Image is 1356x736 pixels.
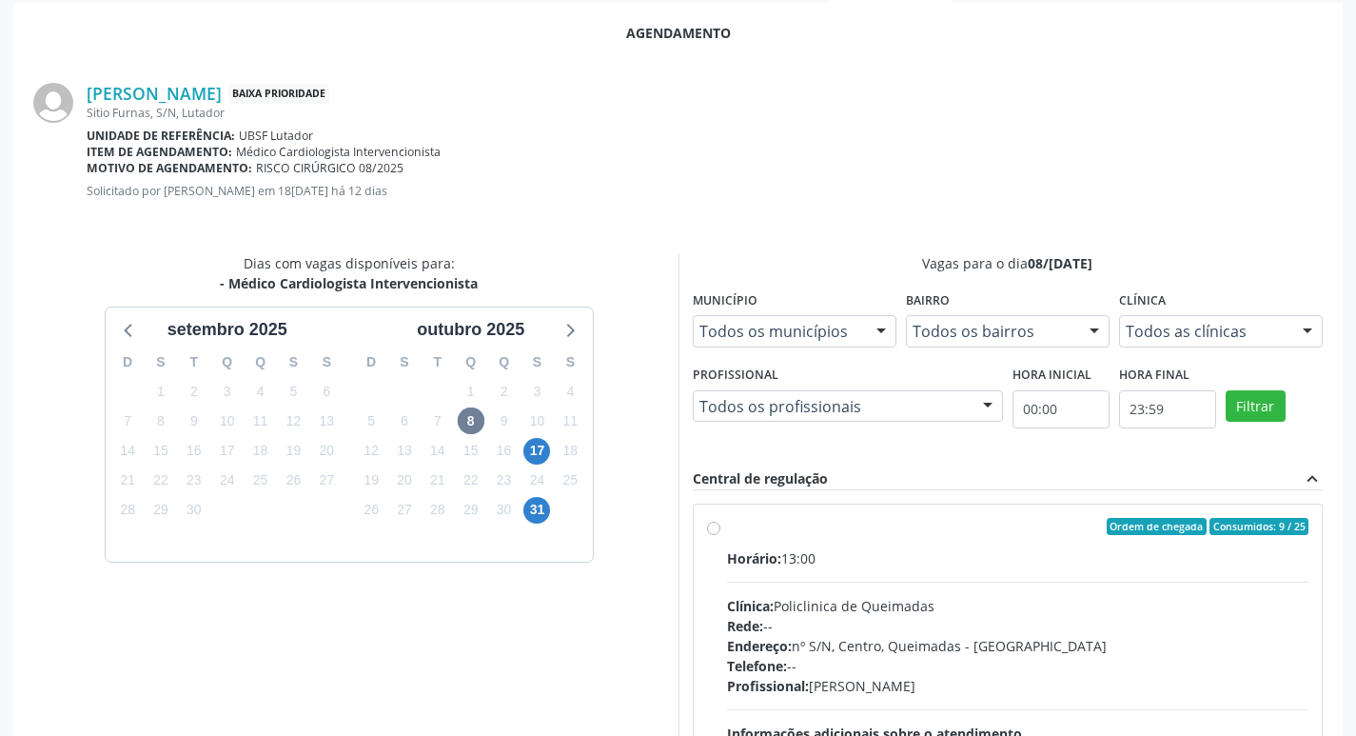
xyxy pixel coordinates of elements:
span: terça-feira, 7 de outubro de 2025 [424,408,451,434]
label: Profissional [693,361,778,390]
div: Policlinica de Queimadas [727,596,1309,616]
div: Sitio Furnas, S/N, Lutador [87,105,1323,121]
div: -- [727,616,1309,636]
span: Todos os profissionais [699,397,964,416]
span: Consumidos: 9 / 25 [1209,518,1308,535]
span: quarta-feira, 3 de setembro de 2025 [214,378,241,405]
span: sexta-feira, 31 de outubro de 2025 [523,497,550,524]
label: Clínica [1119,287,1166,316]
span: sábado, 25 de outubro de 2025 [557,467,583,494]
div: S [145,348,178,377]
span: quinta-feira, 18 de setembro de 2025 [247,438,274,465]
span: quinta-feira, 4 de setembro de 2025 [247,378,274,405]
div: Q [210,348,244,377]
span: terça-feira, 14 de outubro de 2025 [424,438,451,465]
div: setembro 2025 [160,317,295,343]
p: Solicitado por [PERSON_NAME] em 18[DATE] há 12 dias [87,183,1323,199]
span: quinta-feira, 16 de outubro de 2025 [491,438,518,465]
span: quinta-feira, 11 de setembro de 2025 [247,408,274,434]
div: 13:00 [727,548,1309,568]
span: quarta-feira, 8 de outubro de 2025 [458,408,484,434]
span: sexta-feira, 26 de setembro de 2025 [280,467,306,494]
b: Motivo de agendamento: [87,160,252,176]
span: terça-feira, 2 de setembro de 2025 [181,378,207,405]
span: sábado, 4 de outubro de 2025 [557,378,583,405]
span: quinta-feira, 2 de outubro de 2025 [491,378,518,405]
span: sexta-feira, 19 de setembro de 2025 [280,438,306,465]
div: S [521,348,554,377]
span: quarta-feira, 17 de setembro de 2025 [214,438,241,465]
span: quarta-feira, 24 de setembro de 2025 [214,467,241,494]
div: Central de regulação [693,468,828,489]
span: domingo, 5 de outubro de 2025 [358,408,384,434]
span: sexta-feira, 17 de outubro de 2025 [523,438,550,465]
div: outubro 2025 [409,317,532,343]
div: -- [727,656,1309,676]
span: sábado, 11 de outubro de 2025 [557,408,583,434]
span: domingo, 21 de setembro de 2025 [114,467,141,494]
span: domingo, 12 de outubro de 2025 [358,438,384,465]
span: Profissional: [727,677,809,695]
span: segunda-feira, 22 de setembro de 2025 [147,467,174,494]
span: quarta-feira, 10 de setembro de 2025 [214,408,241,434]
label: Hora final [1119,361,1189,390]
span: Rede: [727,617,763,635]
span: domingo, 19 de outubro de 2025 [358,467,384,494]
span: sábado, 6 de setembro de 2025 [313,378,340,405]
i: expand_less [1302,468,1323,489]
span: sexta-feira, 24 de outubro de 2025 [523,467,550,494]
span: Médico Cardiologista Intervencionista [236,144,441,160]
span: sábado, 13 de setembro de 2025 [313,408,340,434]
input: Selecione o horário [1012,390,1110,428]
span: domingo, 14 de setembro de 2025 [114,438,141,465]
div: S [277,348,310,377]
div: D [355,348,388,377]
span: quarta-feira, 22 de outubro de 2025 [458,467,484,494]
div: Q [244,348,277,377]
span: sexta-feira, 12 de setembro de 2025 [280,408,306,434]
div: Q [454,348,487,377]
span: Todos os municípios [699,322,857,341]
div: D [111,348,145,377]
input: Selecione o horário [1119,390,1216,428]
div: [PERSON_NAME] [727,676,1309,696]
div: - Médico Cardiologista Intervencionista [220,273,478,293]
span: segunda-feira, 27 de outubro de 2025 [391,497,418,524]
b: Item de agendamento: [87,144,232,160]
span: terça-feira, 9 de setembro de 2025 [181,408,207,434]
span: Endereço: [727,637,792,655]
span: quinta-feira, 23 de outubro de 2025 [491,467,518,494]
span: segunda-feira, 1 de setembro de 2025 [147,378,174,405]
label: Hora inicial [1012,361,1091,390]
span: segunda-feira, 20 de outubro de 2025 [391,467,418,494]
div: Q [487,348,521,377]
span: sexta-feira, 3 de outubro de 2025 [523,378,550,405]
span: segunda-feira, 29 de setembro de 2025 [147,497,174,524]
span: segunda-feira, 15 de setembro de 2025 [147,438,174,465]
span: sábado, 18 de outubro de 2025 [557,438,583,465]
span: quinta-feira, 9 de outubro de 2025 [491,408,518,434]
button: Filtrar [1226,390,1286,423]
img: img [33,83,73,123]
div: S [388,348,422,377]
div: Dias com vagas disponíveis para: [220,253,478,293]
span: terça-feira, 16 de setembro de 2025 [181,438,207,465]
span: UBSF Lutador [239,128,313,144]
label: Bairro [906,287,950,316]
span: Ordem de chegada [1107,518,1207,535]
div: S [310,348,344,377]
span: Horário: [727,549,781,567]
span: Todos as clínicas [1126,322,1284,341]
span: domingo, 7 de setembro de 2025 [114,408,141,434]
span: terça-feira, 28 de outubro de 2025 [424,497,451,524]
div: Vagas para o dia [693,253,1324,273]
span: sábado, 27 de setembro de 2025 [313,467,340,494]
div: S [554,348,587,377]
span: sexta-feira, 5 de setembro de 2025 [280,378,306,405]
a: [PERSON_NAME] [87,83,222,104]
span: terça-feira, 30 de setembro de 2025 [181,497,207,524]
span: quarta-feira, 1 de outubro de 2025 [458,378,484,405]
span: 08/[DATE] [1028,254,1092,272]
span: quarta-feira, 15 de outubro de 2025 [458,438,484,465]
span: segunda-feira, 6 de outubro de 2025 [391,408,418,434]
